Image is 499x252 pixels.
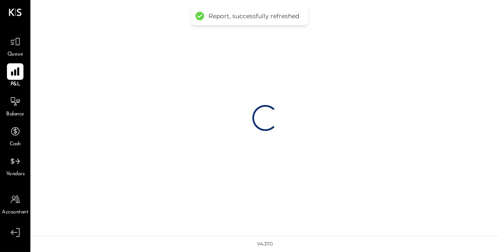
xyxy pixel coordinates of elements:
div: Report, successfully refreshed [208,12,299,20]
span: Balance [6,111,24,118]
a: P&L [0,63,30,88]
span: Cash [10,141,21,148]
a: Accountant [0,191,30,216]
a: Vendors [0,153,30,178]
a: Balance [0,93,30,118]
span: Queue [7,51,23,59]
span: Accountant [2,209,29,216]
a: Cash [0,123,30,148]
div: v 4.37.0 [258,241,273,248]
span: P&L [10,81,20,88]
a: Queue [0,33,30,59]
span: Vendors [6,170,25,178]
